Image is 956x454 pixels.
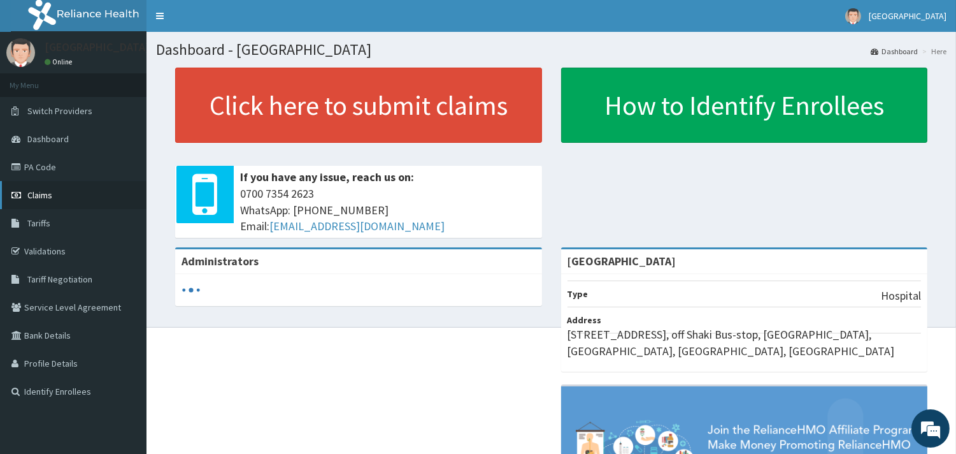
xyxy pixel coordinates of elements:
span: Claims [27,189,52,201]
span: 0700 7354 2623 WhatsApp: [PHONE_NUMBER] Email: [240,186,536,235]
b: If you have any issue, reach us on: [240,170,414,184]
a: How to Identify Enrollees [561,68,928,143]
b: Administrators [182,254,259,268]
span: Tariffs [27,217,50,229]
span: [GEOGRAPHIC_DATA] [869,10,946,22]
b: Address [567,314,602,326]
span: Dashboard [27,133,69,145]
p: [STREET_ADDRESS], off Shaki Bus-stop, [GEOGRAPHIC_DATA], [GEOGRAPHIC_DATA], [GEOGRAPHIC_DATA], [G... [567,326,922,359]
span: Switch Providers [27,105,92,117]
a: Online [45,57,75,66]
a: [EMAIL_ADDRESS][DOMAIN_NAME] [269,219,445,233]
a: Click here to submit claims [175,68,542,143]
p: Hospital [881,288,921,304]
li: Here [919,46,946,57]
img: User Image [6,38,35,67]
h1: Dashboard - [GEOGRAPHIC_DATA] [156,41,946,58]
b: Type [567,288,589,300]
a: Dashboard [871,46,918,57]
span: Tariff Negotiation [27,274,92,285]
img: User Image [845,8,861,24]
svg: audio-loading [182,281,201,300]
strong: [GEOGRAPHIC_DATA] [567,254,676,268]
p: [GEOGRAPHIC_DATA] [45,41,150,53]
